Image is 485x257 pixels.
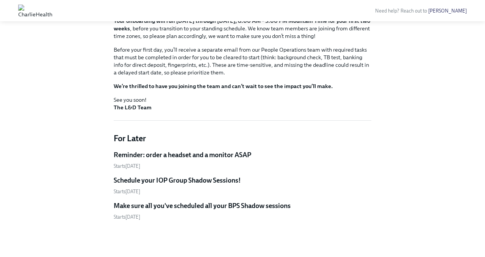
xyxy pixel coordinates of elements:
[114,201,371,221] a: Make sure all you've scheduled all your BPS Shadow sessionsStarts[DATE]
[375,8,467,14] span: Need help? Reach out to
[114,96,371,111] p: See you soon!
[114,201,291,210] h5: Make sure all you've scheduled all your BPS Shadow sessions
[114,83,333,90] strong: We’re thrilled to have you joining the team and can’t wait to see the impact you’ll make.
[114,17,371,40] p: , before you transition to your standing schedule. We know team members are joining from differen...
[428,8,467,14] a: [PERSON_NAME]
[18,5,52,17] img: CharlieHealth
[114,176,371,195] a: Schedule your IOP Group Shadow Sessions!Starts[DATE]
[114,133,371,144] h4: For Later
[114,104,152,111] strong: The L&D Team
[114,150,371,170] a: Reminder: order a headset and a monitor ASAPStarts[DATE]
[114,46,371,76] p: Before your first day, you’ll receive a separate email from our People Operations team with requi...
[114,176,241,185] h5: Schedule your IOP Group Shadow Sessions!
[114,189,140,194] span: Monday, September 22nd 2025, 10:00 am
[114,214,140,220] span: Wednesday, September 24th 2025, 1:00 am
[114,163,140,169] span: Monday, September 22nd 2025, 10:00 am
[114,150,251,159] h5: Reminder: order a headset and a monitor ASAP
